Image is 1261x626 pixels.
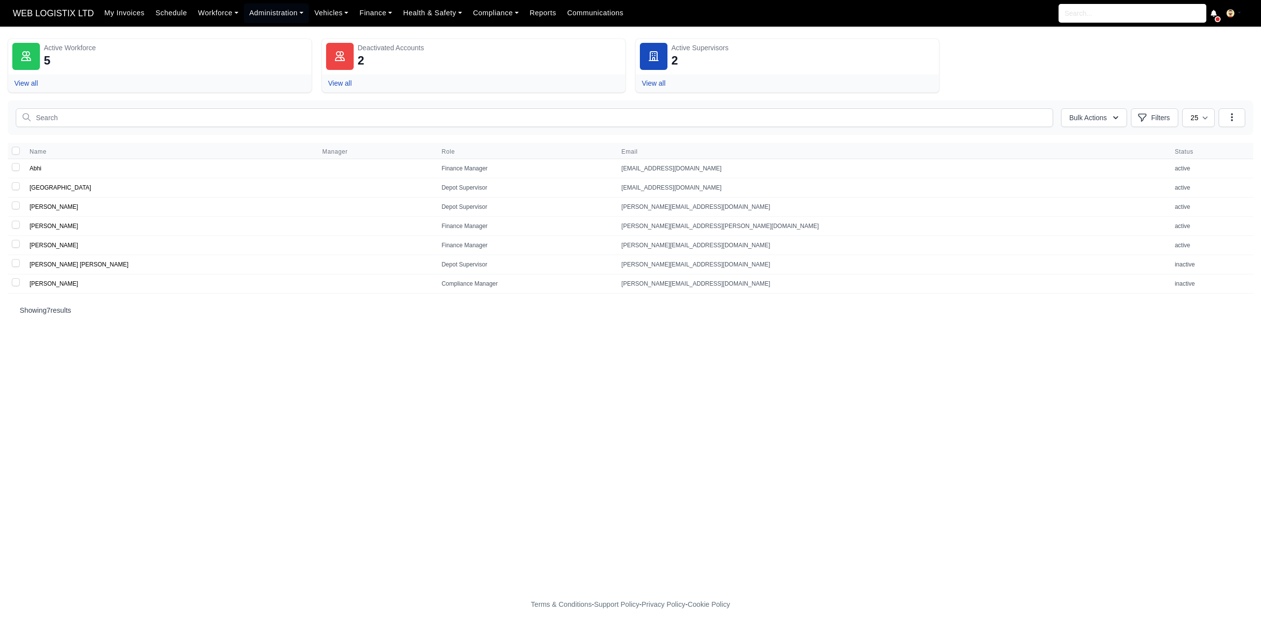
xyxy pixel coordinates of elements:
[524,3,562,23] a: Reports
[1169,159,1253,178] td: active
[531,600,592,608] a: Terms & Conditions
[30,165,41,172] a: Abhi
[30,223,78,230] a: [PERSON_NAME]
[354,3,398,23] a: Finance
[1169,198,1253,217] td: active
[671,53,678,68] div: 2
[150,3,193,23] a: Schedule
[193,3,244,23] a: Workforce
[435,159,615,178] td: Finance Manager
[20,305,1241,315] p: Showing results
[435,217,615,236] td: Finance Manager
[594,600,639,608] a: Support Policy
[1175,148,1247,156] span: Status
[467,3,524,23] a: Compliance
[441,148,455,156] span: Role
[8,3,99,23] span: WEB LOGISTIX LTD
[616,255,1169,274] td: [PERSON_NAME][EMAIL_ADDRESS][DOMAIN_NAME]
[30,261,129,268] a: [PERSON_NAME] [PERSON_NAME]
[1061,108,1127,127] button: Bulk Actions
[44,43,307,53] div: Active Workforce
[16,108,1053,127] input: Search
[30,242,78,249] a: [PERSON_NAME]
[435,178,615,198] td: Depot Supervisor
[642,600,686,608] a: Privacy Policy
[642,79,665,87] a: View all
[358,43,621,53] div: Deactivated Accounts
[44,53,50,68] div: 5
[616,178,1169,198] td: [EMAIL_ADDRESS][DOMAIN_NAME]
[14,79,38,87] a: View all
[688,600,730,608] a: Cookie Policy
[1169,178,1253,198] td: active
[435,255,615,274] td: Depot Supervisor
[8,4,99,23] a: WEB LOGISTIX LTD
[358,53,364,68] div: 2
[30,148,46,156] span: Name
[622,148,1163,156] span: Email
[322,148,356,156] button: Manager
[30,148,54,156] button: Name
[99,3,150,23] a: My Invoices
[616,217,1169,236] td: [PERSON_NAME][EMAIL_ADDRESS][PERSON_NAME][DOMAIN_NAME]
[435,198,615,217] td: Depot Supervisor
[30,203,78,210] a: [PERSON_NAME]
[1169,274,1253,294] td: inactive
[30,280,78,287] a: [PERSON_NAME]
[350,599,911,610] div: - - -
[1059,4,1206,23] input: Search...
[671,43,935,53] div: Active Supervisors
[322,148,348,156] span: Manager
[309,3,354,23] a: Vehicles
[616,236,1169,255] td: [PERSON_NAME][EMAIL_ADDRESS][DOMAIN_NAME]
[1169,255,1253,274] td: inactive
[1169,236,1253,255] td: active
[441,148,463,156] button: Role
[47,306,51,314] span: 7
[616,198,1169,217] td: [PERSON_NAME][EMAIL_ADDRESS][DOMAIN_NAME]
[562,3,629,23] a: Communications
[616,274,1169,294] td: [PERSON_NAME][EMAIL_ADDRESS][DOMAIN_NAME]
[30,184,91,191] a: [GEOGRAPHIC_DATA]
[244,3,309,23] a: Administration
[398,3,467,23] a: Health & Safety
[435,236,615,255] td: Finance Manager
[1169,217,1253,236] td: active
[435,274,615,294] td: Compliance Manager
[328,79,352,87] a: View all
[616,159,1169,178] td: [EMAIL_ADDRESS][DOMAIN_NAME]
[1131,108,1178,127] button: Filters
